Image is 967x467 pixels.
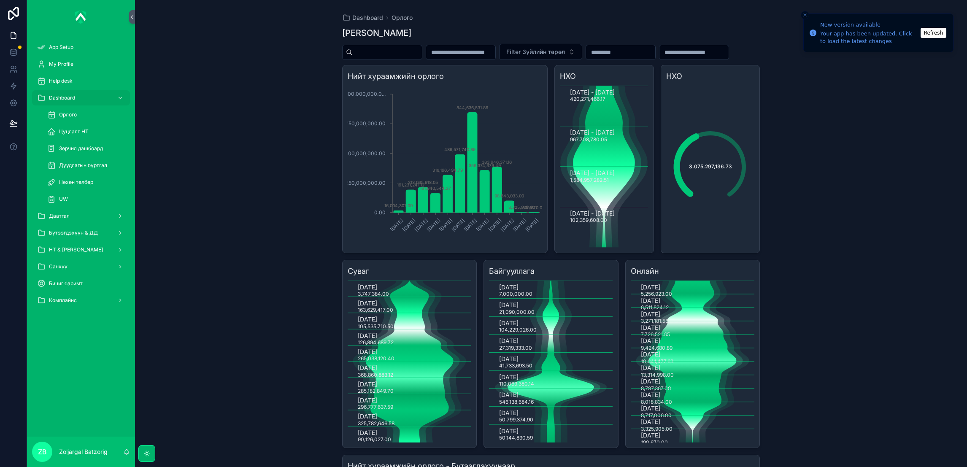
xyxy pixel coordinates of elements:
text: [DATE] [358,332,377,339]
a: Dashboard [32,90,130,105]
text: 285,182,849.70 [358,388,394,394]
span: Дуудлагын бүртгэл [59,162,107,169]
text: [DATE] [463,217,478,232]
span: Dashboard [49,94,75,101]
text: 7,000,000.00 [499,291,532,297]
text: 967,708,780.05 [570,136,607,143]
text: [DATE] [641,418,660,426]
div: Your app has been updated. Click to load the latest changes [820,30,918,45]
p: Zoljargal Batzorig [59,448,108,456]
button: Close toast [801,11,809,19]
h3: НХО [560,70,648,82]
a: UW [42,192,130,207]
text: 316,196,494.79 [432,167,463,173]
text: [DATE] [358,300,377,307]
text: 104,229,026.00 [499,327,537,333]
text: [DATE] [487,217,502,232]
text: [DATE] [641,432,660,439]
text: [DATE] [641,364,660,372]
h3: НХО [666,70,755,82]
tspan: 750,000,000.00 [346,120,386,127]
text: 13,314,998.00 [641,372,674,378]
text: 844,636,531.86 [456,105,488,110]
a: Санхүү [32,259,130,274]
text: 546,138,684.16 [499,399,534,405]
button: Refresh [921,28,946,38]
tspan: 0.00 [374,209,386,216]
text: [DATE] [358,364,377,372]
text: 383,946,371.16 [482,159,512,165]
text: 265,038,120.40 [358,356,394,362]
text: [DATE] [413,217,429,232]
text: [DATE] [641,405,660,412]
a: Зөрчил дашбоард [42,141,130,156]
text: 6,511,824.12 [641,304,669,310]
h1: [PERSON_NAME] [342,27,411,39]
text: [DATE] - [DATE] [570,129,615,136]
div: chart [348,86,542,248]
text: 191,231,241.12 [397,182,424,187]
text: 9,424,680.89 [641,345,673,351]
text: [DATE] - [DATE] [570,170,615,177]
text: 489,571,740.89 [444,147,475,152]
text: [DATE] [475,217,490,232]
text: [DATE] [512,217,527,232]
span: Зөрчил дашбоард [59,145,103,152]
text: 1,584,957,282.51 [570,177,609,183]
text: [DATE] [641,378,660,385]
text: [DATE] [358,397,377,404]
text: 105,535,710.50 [358,323,394,329]
text: 21,090,000.00 [499,309,535,315]
text: [DATE] [500,217,515,232]
a: Орлого [42,107,130,122]
text: [DATE] [641,351,660,358]
text: [DATE] [499,427,519,435]
text: [DATE] [358,348,377,355]
span: 3,075,297,136.73 [682,163,739,170]
a: Цуцлалт НТ [42,124,130,139]
a: Даатгал [32,208,130,224]
text: [DATE] [499,355,519,362]
text: [DATE] [358,413,377,420]
span: НТ & [PERSON_NAME] [49,246,103,253]
text: 50,799,374.90 [499,417,533,423]
text: [DATE] [358,381,377,388]
text: 8,018,834.00 [641,399,672,405]
text: [DATE] [499,283,519,291]
text: [DATE] [641,391,660,399]
text: [DATE] [524,217,539,232]
text: 3,271,181.55 [641,318,668,324]
text: [DATE] [641,324,660,331]
text: 8,797,367.00 [641,385,671,391]
a: НТ & [PERSON_NAME] [32,242,130,257]
text: [DATE] [358,283,377,291]
span: Filter Зүйлийн төрөл [506,48,565,56]
a: Комплайнс [32,293,130,308]
h3: Онлайн [631,265,755,277]
text: 98,843,033.00 [494,193,524,198]
div: New version available [820,21,918,29]
h3: Байгууллага [489,265,613,277]
span: Dashboard [352,13,383,22]
text: 325,782,646.58 [358,420,394,427]
text: [DATE] [499,319,519,327]
a: Орлого [392,13,413,22]
a: Бичиг баримт [32,276,130,291]
text: [DATE] [641,337,660,345]
a: Бүтээгдэхүүн & ДД [32,225,130,240]
text: [DATE] [438,217,453,232]
text: [DATE] [450,217,465,232]
text: [DATE] [499,337,519,345]
span: Санхүү [49,263,68,270]
text: 213,035,918.05 [408,180,438,185]
span: UW [59,196,68,202]
text: 163,629,417.00 [358,307,393,313]
span: Орлого [59,111,77,118]
span: Даатгал [49,213,70,219]
text: [DATE] [389,217,404,232]
text: 356,374,379.49 [468,163,500,168]
a: Дуудлагын бүртгэл [42,158,130,173]
text: 5,256,923.00 [641,291,672,297]
text: [DATE] [426,217,441,232]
